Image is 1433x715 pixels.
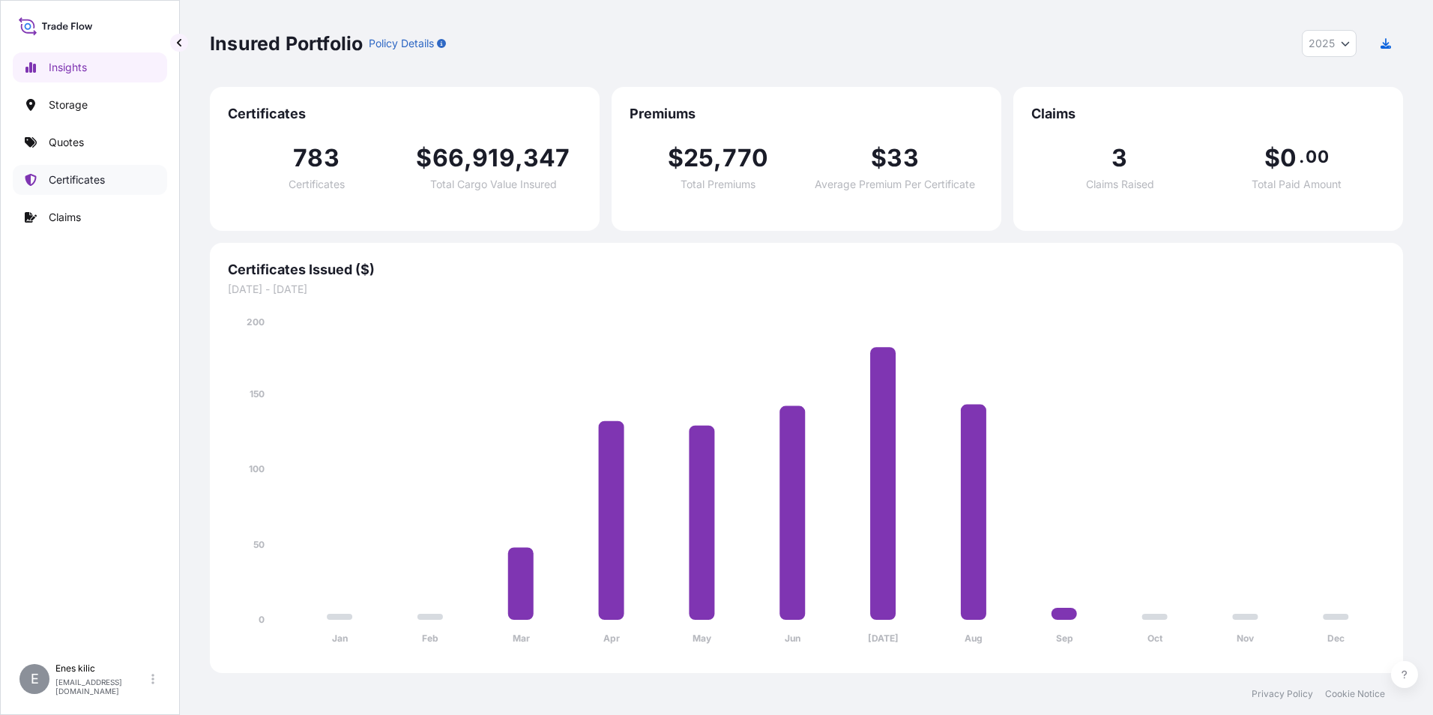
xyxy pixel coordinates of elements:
[513,633,530,644] tspan: Mar
[1302,30,1357,57] button: Year Selector
[684,146,714,170] span: 25
[1327,633,1345,644] tspan: Dec
[868,633,899,644] tspan: [DATE]
[630,105,983,123] span: Premiums
[259,614,265,625] tspan: 0
[681,179,755,190] span: Total Premiums
[1299,151,1304,163] span: .
[249,463,265,474] tspan: 100
[1086,179,1154,190] span: Claims Raised
[785,633,800,644] tspan: Jun
[247,316,265,328] tspan: 200
[13,90,167,120] a: Storage
[228,105,582,123] span: Certificates
[13,165,167,195] a: Certificates
[1309,36,1335,51] span: 2025
[49,172,105,187] p: Certificates
[228,261,1385,279] span: Certificates Issued ($)
[464,146,472,170] span: ,
[603,633,620,644] tspan: Apr
[49,60,87,75] p: Insights
[1147,633,1163,644] tspan: Oct
[515,146,523,170] span: ,
[13,127,167,157] a: Quotes
[293,146,340,170] span: 783
[422,633,438,644] tspan: Feb
[416,146,432,170] span: $
[472,146,515,170] span: 919
[871,146,887,170] span: $
[289,179,345,190] span: Certificates
[1056,633,1073,644] tspan: Sep
[432,146,464,170] span: 66
[332,633,348,644] tspan: Jan
[49,97,88,112] p: Storage
[693,633,712,644] tspan: May
[13,52,167,82] a: Insights
[1280,146,1297,170] span: 0
[1237,633,1255,644] tspan: Nov
[228,282,1385,297] span: [DATE] - [DATE]
[1252,688,1313,700] a: Privacy Policy
[1264,146,1280,170] span: $
[31,672,39,687] span: E
[1111,146,1127,170] span: 3
[887,146,918,170] span: 33
[815,179,975,190] span: Average Premium Per Certificate
[1306,151,1328,163] span: 00
[210,31,363,55] p: Insured Portfolio
[722,146,769,170] span: 770
[49,210,81,225] p: Claims
[369,36,434,51] p: Policy Details
[250,388,265,399] tspan: 150
[55,678,148,696] p: [EMAIL_ADDRESS][DOMAIN_NAME]
[430,179,557,190] span: Total Cargo Value Insured
[1031,105,1385,123] span: Claims
[523,146,570,170] span: 347
[55,663,148,675] p: Enes kilic
[1252,179,1342,190] span: Total Paid Amount
[253,539,265,550] tspan: 50
[1325,688,1385,700] a: Cookie Notice
[714,146,722,170] span: ,
[49,135,84,150] p: Quotes
[668,146,684,170] span: $
[13,202,167,232] a: Claims
[965,633,983,644] tspan: Aug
